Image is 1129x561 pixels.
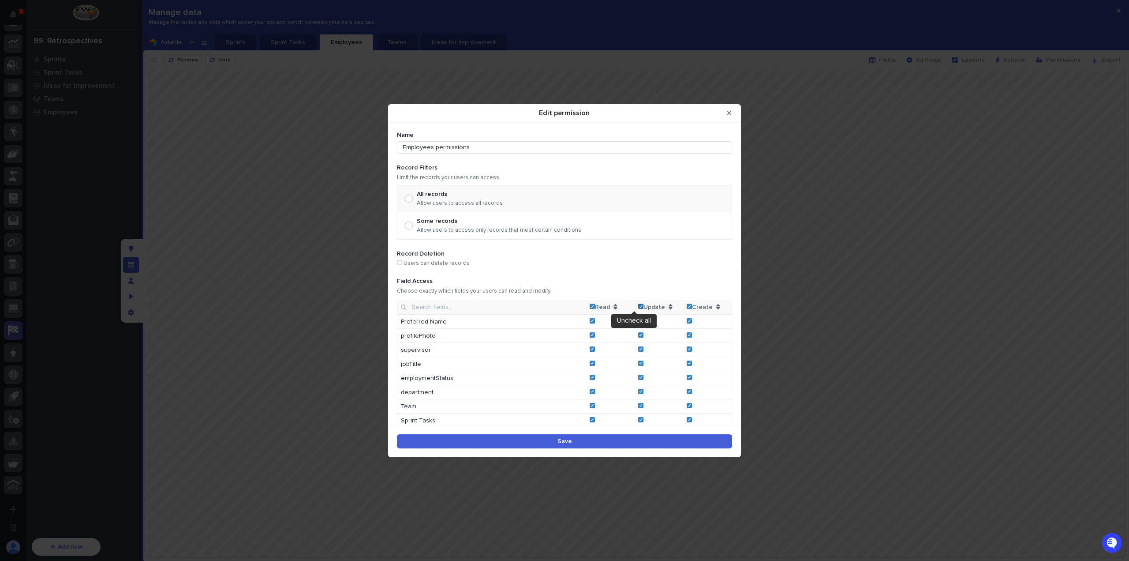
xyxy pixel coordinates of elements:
[397,164,732,172] div: Record Filters
[18,142,48,151] span: Help Docs
[722,106,736,120] button: Close Modal
[5,138,52,154] a: 📖Help Docs
[397,132,732,139] div: Name
[23,71,146,80] input: Clear
[30,98,145,107] div: Start new chat
[88,163,107,170] span: Pylon
[417,191,503,198] div: All records
[397,300,583,314] input: Search fields...
[397,414,586,428] td: Sprint Tasks
[397,371,586,385] td: employmentStatus
[9,35,161,49] p: Welcome 👋
[397,174,732,181] p: Limit the records your users can access.
[388,104,741,457] div: Edit permission
[586,300,635,315] td: Read
[557,438,572,444] span: Save
[397,329,586,343] td: profilePhoto
[9,143,16,150] div: 📖
[393,105,722,122] div: Edit permission
[1101,532,1125,556] iframe: Open customer support
[397,141,732,154] input: Rule name
[9,98,25,114] img: 1736555164131-43832dd5-751b-4058-ba23-39d91318e5a0
[635,300,683,315] td: Update
[397,260,732,267] p: Users can delete records
[397,434,732,448] button: Save
[397,357,586,371] td: jobTitle
[417,200,503,207] p: Allow users to access all records
[397,288,732,295] p: Choose exactly which fields your users can read and modify.
[397,343,586,357] td: supervisor
[30,107,112,114] div: We're available if you need us!
[683,300,732,315] td: Create
[397,315,586,329] td: Preferred Name
[9,8,26,26] img: Stacker
[417,227,581,234] p: Allow users to access only records that meet certain conditions
[417,218,581,225] div: Some records
[397,399,586,414] td: Team
[397,278,732,285] div: Field Access
[397,250,732,258] div: Record Deletion
[9,49,161,63] p: How can we help?
[62,163,107,170] a: Powered byPylon
[397,385,586,399] td: department
[150,101,161,111] button: Start new chat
